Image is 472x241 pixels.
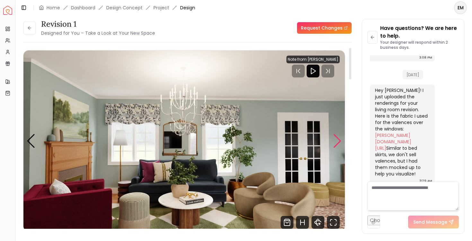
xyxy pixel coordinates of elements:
div: Hey [PERSON_NAME]! I just uploaded the renderings for your living room revision. Here is the fabr... [375,87,428,177]
svg: Fullscreen [327,216,340,229]
span: EM [455,2,466,13]
img: Spacejoy Logo [3,6,12,15]
img: Design Render 2 [23,50,345,231]
a: Home [47,4,60,11]
li: Design Concept [106,4,143,11]
div: 11:29 AM [420,178,432,184]
svg: Shop Products from this design [281,216,293,229]
p: Have questions? We are here to help. [380,24,459,40]
div: Previous slide [27,134,35,148]
svg: Hotspots Toggle [296,216,309,229]
a: Spacejoy [3,6,12,15]
p: Your designer will respond within 2 business days. [380,40,459,50]
a: Project [153,4,169,11]
h3: Revision 1 [41,19,155,29]
nav: breadcrumb [39,4,195,11]
svg: 360 View [311,216,324,229]
small: Designed for You – Take a Look at Your New Space [41,30,155,36]
div: Next slide [333,134,342,148]
button: EM [454,1,467,14]
a: Request Changes [297,22,352,34]
span: Design [180,4,195,11]
div: Carousel [23,50,345,231]
div: 2 / 6 [23,50,345,231]
a: [PERSON_NAME][DOMAIN_NAME][URL] [375,132,411,151]
div: 3:08 PM [419,54,432,61]
a: Dashboard [71,4,95,11]
svg: Play [309,67,317,75]
div: Note from [PERSON_NAME] [286,56,340,63]
span: [DATE] [403,70,423,79]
